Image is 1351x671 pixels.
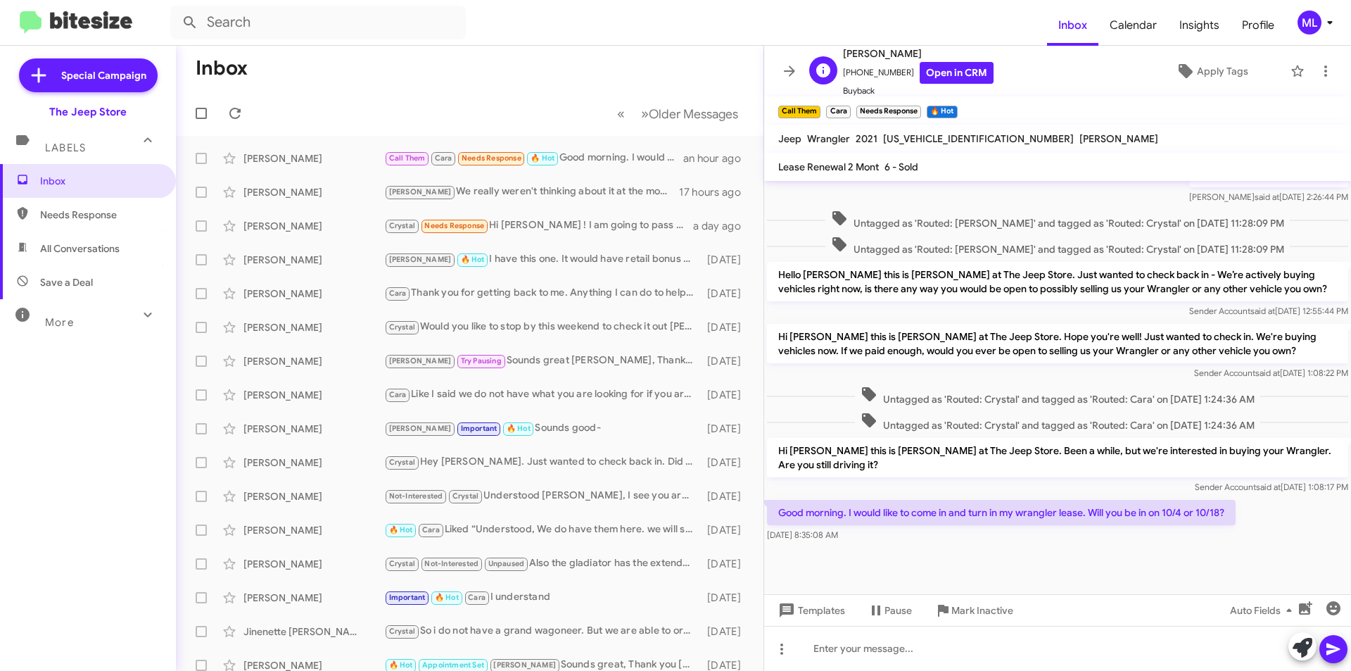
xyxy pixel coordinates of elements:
[700,354,752,368] div: [DATE]
[389,255,452,264] span: [PERSON_NAME]
[884,161,918,173] span: 6 - Sold
[1255,368,1280,378] span: said at
[461,255,485,264] span: 🔥 Hot
[389,525,413,534] span: 🔥 Hot
[775,598,845,623] span: Templates
[778,161,879,173] span: Lease Renewal 2 Mont
[609,99,747,128] nav: Page navigation example
[856,132,877,145] span: 2021
[855,412,1260,432] span: Untagged as 'Routed: Crystal' and tagged as 'Routed: Cara' on [DATE] 1:24:36 AM
[243,591,384,605] div: [PERSON_NAME]
[700,388,752,402] div: [DATE]
[855,386,1260,406] span: Untagged as 'Routed: Crystal' and tagged as 'Routed: Cara' on [DATE] 1:24:36 AM
[389,491,443,501] span: Not-Interested
[243,219,384,233] div: [PERSON_NAME]
[45,142,86,154] span: Labels
[1255,192,1279,202] span: said at
[641,105,649,123] span: »
[807,132,850,145] span: Wrangler
[825,210,1290,230] span: Untagged as 'Routed: [PERSON_NAME]' and tagged as 'Routed: Crystal' on [DATE] 11:28:09 PM
[1250,306,1275,316] span: said at
[1256,482,1281,492] span: said at
[424,559,478,568] span: Not-Interested
[700,591,752,605] div: [DATE]
[649,106,738,122] span: Older Messages
[826,106,850,118] small: Cara
[767,324,1348,363] p: Hi [PERSON_NAME] this is [PERSON_NAME] at The Jeep Store. Hope you're well! Just wanted to check ...
[1194,368,1348,378] span: Sender Account [DATE] 1:08:22 PM
[384,319,700,335] div: Would you like to stop by this weekend to check it out [PERSON_NAME]?
[384,522,700,538] div: Liked “Understood, We do have them here. we will shoot you a text [DATE] morning to confirm if th...
[452,491,478,501] span: Crystal
[389,322,415,332] span: Crystal
[243,557,384,571] div: [PERSON_NAME]
[700,456,752,470] div: [DATE]
[700,625,752,639] div: [DATE]
[700,287,752,301] div: [DATE]
[1047,5,1098,46] a: Inbox
[243,354,384,368] div: [PERSON_NAME]
[389,593,426,602] span: Important
[170,6,466,39] input: Search
[700,523,752,537] div: [DATE]
[468,593,486,602] span: Cara
[1168,5,1231,46] a: Insights
[951,598,1013,623] span: Mark Inactive
[45,316,74,329] span: More
[778,106,820,118] small: Call Them
[384,623,700,639] div: So i do not have a grand wagoneer. But we are able to order them for you if you wanted to come in...
[1298,11,1321,35] div: ML
[243,388,384,402] div: [PERSON_NAME]
[40,275,93,289] span: Save a Deal
[1231,5,1286,46] a: Profile
[1079,132,1158,145] span: [PERSON_NAME]
[1197,58,1248,84] span: Apply Tags
[40,208,160,222] span: Needs Response
[462,153,521,163] span: Needs Response
[767,262,1348,301] p: Hello [PERSON_NAME] this is [PERSON_NAME] at The Jeep Store. Just wanted to check back in - We’re...
[778,132,801,145] span: Jeep
[243,456,384,470] div: [PERSON_NAME]
[700,320,752,334] div: [DATE]
[384,420,700,437] div: Sounds good-
[507,424,531,433] span: 🔥 Hot
[389,390,407,399] span: Cara
[461,356,502,365] span: Try Pausing
[389,187,452,196] span: [PERSON_NAME]
[389,153,426,163] span: Call Them
[424,221,484,230] span: Needs Response
[1230,598,1298,623] span: Auto Fields
[856,106,921,118] small: Needs Response
[633,99,747,128] button: Next
[493,660,556,670] span: [PERSON_NAME]
[243,422,384,436] div: [PERSON_NAME]
[384,454,700,470] div: Hey [PERSON_NAME]. Just wanted to check back in. Did we have some time this weekend to stop by an...
[389,424,452,433] span: [PERSON_NAME]
[825,236,1290,256] span: Untagged as 'Routed: [PERSON_NAME]' and tagged as 'Routed: Crystal' on [DATE] 11:28:09 PM
[422,660,484,670] span: Appointment Set
[384,218,693,234] div: Hi [PERSON_NAME] ! I am going to pass on purchasing. Thank you for following up and also assistin...
[196,57,248,80] h1: Inbox
[435,153,452,163] span: Cara
[243,320,384,334] div: [PERSON_NAME]
[488,559,525,568] span: Unpaused
[40,242,120,256] span: All Conversations
[61,68,146,82] span: Special Campaign
[1195,482,1348,492] span: Sender Account [DATE] 1:08:17 PM
[1098,5,1168,46] span: Calendar
[1189,306,1348,316] span: Sender Account [DATE] 12:55:44 PM
[384,556,700,572] div: Also the gladiator has the extended warranty to 120k or so
[389,221,415,230] span: Crystal
[389,356,452,365] span: [PERSON_NAME]
[435,593,459,602] span: 🔥 Hot
[843,84,994,98] span: Buyback
[764,598,856,623] button: Templates
[856,598,923,623] button: Pause
[1139,58,1283,84] button: Apply Tags
[920,62,994,84] a: Open in CRM
[843,45,994,62] span: [PERSON_NAME]
[1219,598,1309,623] button: Auto Fields
[384,589,700,606] div: I understand
[700,489,752,503] div: [DATE]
